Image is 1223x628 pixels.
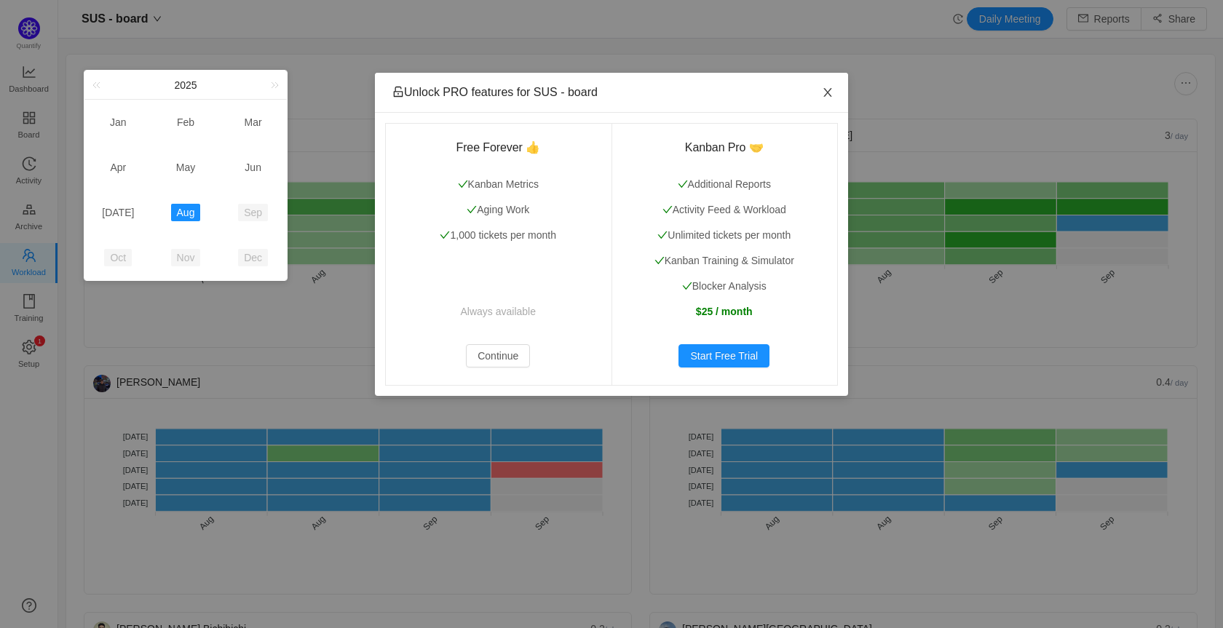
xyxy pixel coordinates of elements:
[171,249,201,266] a: Nov
[171,204,201,221] a: Aug
[654,255,665,266] i: icon: check
[104,114,132,131] a: Jan
[403,140,594,155] h3: Free Forever 👍
[173,71,198,100] a: 2025
[219,100,287,145] td: Mar
[629,177,820,192] p: Additional Reports
[219,190,287,235] td: Sep
[458,179,468,189] i: icon: check
[84,100,152,145] td: Jan
[403,304,594,319] p: Always available
[682,281,692,291] i: icon: check
[678,179,688,189] i: icon: check
[174,79,197,91] span: 2025
[822,87,834,98] i: icon: close
[104,249,132,266] a: Oct
[392,86,404,98] i: icon: unlock
[84,145,152,190] td: Apr
[171,114,200,131] a: Feb
[239,159,267,176] a: Jun
[403,177,594,192] p: Kanban Metrics
[629,228,820,243] p: Unlimited tickets per month
[152,100,220,145] td: Feb
[662,204,673,215] i: icon: check
[152,145,220,190] td: May
[219,145,287,190] td: Jun
[440,229,556,241] span: 1,000 tickets per month
[807,73,848,114] button: Close
[238,249,268,266] a: Dec
[629,279,820,294] p: Blocker Analysis
[90,71,108,99] a: Last year (Control + left)
[467,204,477,215] i: icon: check
[170,159,201,176] a: May
[696,306,753,317] strong: $25 / month
[466,344,530,367] button: Continue
[629,140,820,155] h3: Kanban Pro 🤝
[392,86,598,98] span: Unlock PRO features for SUS - board
[96,204,140,221] a: [DATE]
[152,235,220,280] td: Nov
[84,190,152,235] td: Jul
[219,235,287,280] td: Dec
[403,202,594,218] p: Aging Work
[440,230,450,240] i: icon: check
[263,71,282,99] a: Next year (Control + right)
[84,235,152,280] td: Oct
[629,253,820,269] p: Kanban Training & Simulator
[238,204,268,221] a: Sep
[104,159,132,176] a: Apr
[657,230,668,240] i: icon: check
[629,202,820,218] p: Activity Feed & Workload
[239,114,268,131] a: Mar
[152,190,220,235] td: Aug
[678,344,769,367] button: Start Free Trial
